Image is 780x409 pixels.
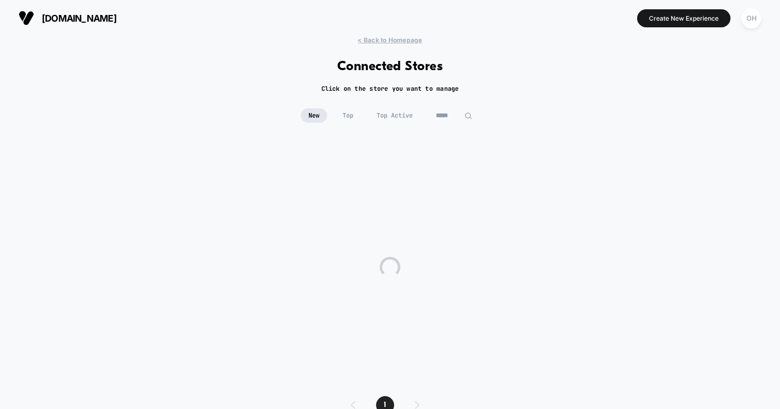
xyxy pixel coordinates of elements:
button: [DOMAIN_NAME] [15,10,120,26]
div: OH [741,8,761,28]
img: Visually logo [19,10,34,26]
span: Top Active [369,108,420,123]
button: Create New Experience [637,9,730,27]
h2: Click on the store you want to manage [321,85,459,93]
button: OH [738,8,765,29]
span: [DOMAIN_NAME] [42,13,117,24]
span: New [301,108,327,123]
h1: Connected Stores [337,59,443,74]
span: < Back to Homepage [358,36,422,44]
img: edit [464,112,472,120]
span: Top [335,108,361,123]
